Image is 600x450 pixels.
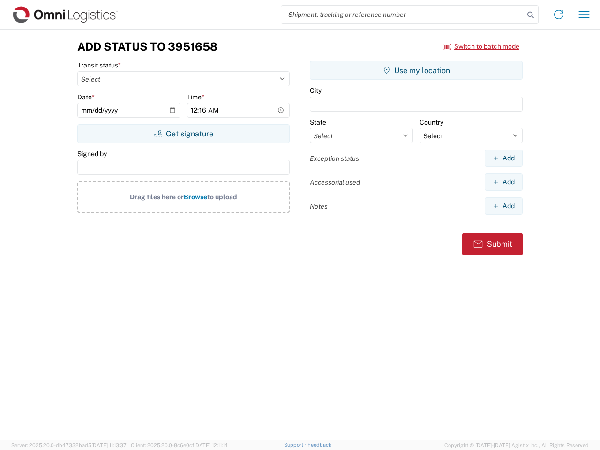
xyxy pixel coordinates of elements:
[11,442,127,448] span: Server: 2025.20.0-db47332bad5
[485,173,523,191] button: Add
[310,202,328,210] label: Notes
[131,442,228,448] span: Client: 2025.20.0-8c6e0cf
[284,442,307,448] a: Support
[310,178,360,187] label: Accessorial used
[310,118,326,127] label: State
[130,193,184,201] span: Drag files here or
[310,154,359,163] label: Exception status
[91,442,127,448] span: [DATE] 11:13:37
[420,118,443,127] label: Country
[207,193,237,201] span: to upload
[281,6,524,23] input: Shipment, tracking or reference number
[462,233,523,255] button: Submit
[444,441,589,450] span: Copyright © [DATE]-[DATE] Agistix Inc., All Rights Reserved
[77,40,217,53] h3: Add Status to 3951658
[310,61,523,80] button: Use my location
[310,86,322,95] label: City
[77,61,121,69] label: Transit status
[77,93,95,101] label: Date
[187,93,204,101] label: Time
[77,150,107,158] label: Signed by
[485,150,523,167] button: Add
[307,442,331,448] a: Feedback
[184,193,207,201] span: Browse
[77,124,290,143] button: Get signature
[443,39,519,54] button: Switch to batch mode
[194,442,228,448] span: [DATE] 12:11:14
[485,197,523,215] button: Add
